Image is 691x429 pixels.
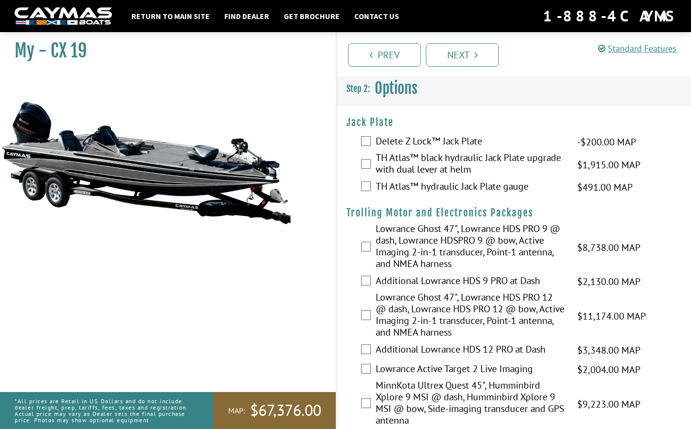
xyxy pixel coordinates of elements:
h4: Trolling Motor and Electronics Packages [346,207,681,219]
h1: My - CX 19 [15,40,311,62]
label: Lowrance Ghost 47", Lowrance HDS PRO 12 @ dash, Lowrance HDS PRO 12 @ bow, Active Imaging 2-in-1 ... [376,291,565,340]
label: TH Atlas™ black hydraulic Jack Plate upgrade with dual lever at helm [376,152,565,178]
span: $9,223.00 MAP [577,397,640,411]
a: MAP:$67,376.00 [214,392,336,429]
span: $3,348.00 MAP [577,343,640,357]
a: Prev [348,43,421,67]
label: Lowrance Ghost 47", Lowrance HDS PRO 9 @ dash, Lowrance HDSPRO 9 @ bow, Active Imaging 2-in-1 tra... [376,223,565,272]
span: $491.00 MAP [577,180,633,195]
a: Return to main site [127,10,215,22]
a: Contact Us [349,10,404,22]
div: 1-888-4CAYMAS [543,5,676,27]
a: Find Dealer [219,10,274,22]
span: $1,915.00 MAP [577,158,640,172]
label: MinnKota Ultrex Quest 45", Humminbird Xplore 9 MSI @ dash, Humminbird Xplore 9 MSI @ bow, Side-im... [376,379,565,429]
label: Additional Lowrance HDS 12 PRO at Dash [376,343,565,357]
span: -$200.00 MAP [577,135,636,149]
span: $11,174.00 MAP [577,309,646,323]
span: $67,376.00 [250,400,321,421]
img: white-logo-c9c8dbefe5ff5ceceb0f0178aa75bf4bb51f6bca0971e226c86eb53dfe498488.png [15,7,112,25]
span: MAP: [228,406,245,416]
a: Get Brochure [279,10,345,22]
ul: Pagination [345,42,691,67]
a: Standard Features [598,43,676,54]
label: Delete Z Lock™ Jack Plate [376,135,565,149]
span: $2,004.00 MAP [577,362,640,377]
h4: Jack Plate [346,116,681,128]
span: $8,738.00 MAP [577,240,640,255]
a: Next [426,43,499,67]
p: *All prices are Retail in US Dollars and do not include dealer freight, prep, tariffs, fees, taxe... [15,393,192,429]
span: $2,130.00 MAP [577,274,640,289]
h3: Options [337,71,691,107]
label: Additional Lowrance HDS 9 PRO at Dash [376,275,565,289]
label: TH Atlas™ hydraulic Jack Plate gauge [376,180,565,195]
label: Lowrance Active Target 2 Live Imaging [376,363,565,377]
